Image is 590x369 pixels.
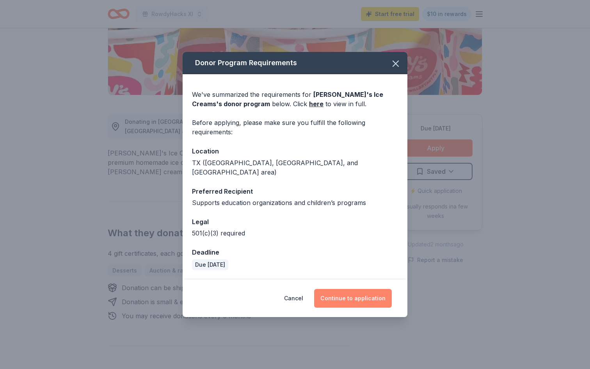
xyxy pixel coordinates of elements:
div: Before applying, please make sure you fulfill the following requirements: [192,118,398,137]
div: Deadline [192,247,398,257]
div: Preferred Recipient [192,186,398,196]
div: Legal [192,217,398,227]
div: 501(c)(3) required [192,228,398,238]
a: here [309,99,323,109]
div: Supports education organizations and children’s programs [192,198,398,207]
div: Due [DATE] [192,259,228,270]
button: Continue to application [314,289,392,308]
div: We've summarized the requirements for below. Click to view in full. [192,90,398,109]
div: Location [192,146,398,156]
div: TX ([GEOGRAPHIC_DATA], [GEOGRAPHIC_DATA], and [GEOGRAPHIC_DATA] area) [192,158,398,177]
button: Cancel [284,289,303,308]
div: Donor Program Requirements [183,52,407,74]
